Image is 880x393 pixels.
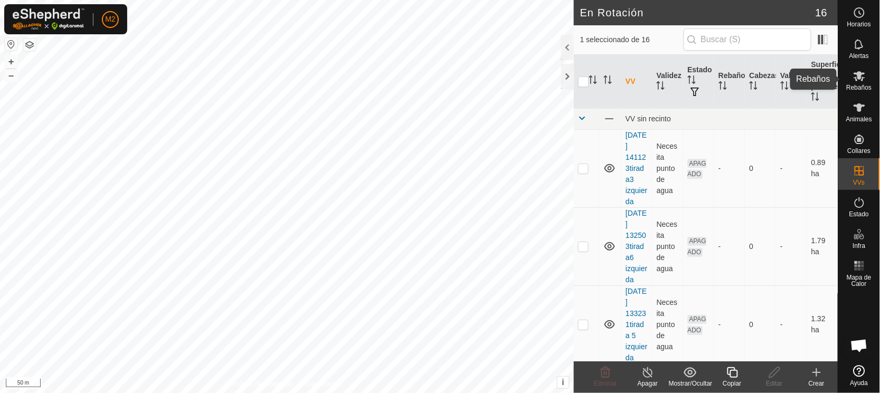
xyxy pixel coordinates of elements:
[853,243,865,249] span: Infra
[652,55,683,109] th: Validez
[776,207,807,285] td: -
[711,379,753,388] div: Copiar
[714,55,745,109] th: Rebaño
[780,83,789,91] p-sorticon: Activar para ordenar
[669,379,711,388] div: Mostrar/Ocultar
[718,319,741,330] div: -
[626,114,834,123] div: VV sin recinto
[776,285,807,363] td: -
[232,379,293,389] a: Política de Privacidad
[683,55,714,109] th: Estado
[745,55,776,109] th: Cabezas
[23,39,36,51] button: Capas del Mapa
[5,55,17,68] button: +
[5,69,17,82] button: –
[621,55,652,109] th: VV
[841,274,877,287] span: Mapa de Calor
[807,129,838,207] td: 0.89 ha
[745,285,776,363] td: 0
[796,379,838,388] div: Crear
[105,14,115,25] span: M2
[589,77,597,85] p-sorticon: Activar para ordenar
[807,285,838,363] td: 1.32 ha
[557,377,569,388] button: i
[562,378,564,387] span: i
[684,28,811,51] input: Buscar (S)
[603,77,612,85] p-sorticon: Activar para ordenar
[816,5,827,21] span: 16
[811,94,819,102] p-sorticon: Activar para ordenar
[13,8,84,30] img: Logo Gallagher
[776,129,807,207] td: -
[847,21,871,27] span: Horarios
[652,207,683,285] td: Necesita punto de agua
[306,379,341,389] a: Contáctenos
[626,131,647,206] a: [DATE] 141123tirada3 izquierda
[849,53,869,59] span: Alertas
[745,129,776,207] td: 0
[687,159,706,179] span: APAGADO
[652,129,683,207] td: Necesita punto de agua
[846,84,872,91] span: Rebaños
[656,83,665,91] p-sorticon: Activar para ordenar
[626,287,647,362] a: [DATE] 133231tirada 5 izquierda
[838,361,880,390] a: Ayuda
[850,380,868,386] span: Ayuda
[853,179,865,186] span: VVs
[687,77,696,85] p-sorticon: Activar para ordenar
[687,237,706,257] span: APAGADO
[753,379,796,388] div: Editar
[594,380,617,387] span: Eliminar
[749,83,758,91] p-sorticon: Activar para ordenar
[718,163,741,174] div: -
[652,285,683,363] td: Necesita punto de agua
[580,34,684,45] span: 1 seleccionado de 16
[5,38,17,51] button: Restablecer Mapa
[745,207,776,285] td: 0
[776,55,807,109] th: Vallado
[626,209,647,284] a: [DATE] 132503tirada6 izquierda
[849,211,869,217] span: Estado
[847,148,870,154] span: Collares
[844,330,875,361] div: Chat abierto
[580,6,816,19] h2: En Rotación
[687,315,706,335] span: APAGADO
[627,379,669,388] div: Apagar
[718,241,741,252] div: -
[807,55,838,109] th: Superficie de pastoreo
[846,116,872,122] span: Animales
[718,83,727,91] p-sorticon: Activar para ordenar
[807,207,838,285] td: 1.79 ha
